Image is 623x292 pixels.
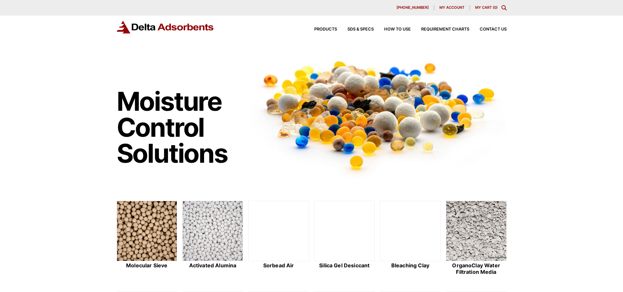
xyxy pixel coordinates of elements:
span: Requirement Charts [421,27,469,32]
a: My Cart (0) [475,5,498,10]
span: 0 [494,5,496,10]
span: Products [314,27,337,32]
span: How to Use [384,27,411,32]
span: Contact Us [480,27,507,32]
a: Molecular Sieve [117,201,177,276]
span: My account [439,6,464,9]
h2: Bleaching Clay [380,262,441,269]
a: Silica Gel Desiccant [314,201,375,276]
h2: Activated Alumina [182,262,243,269]
h2: Molecular Sieve [117,262,177,269]
h2: OrganoClay Water Filtration Media [446,262,507,275]
a: My account [434,5,470,10]
a: [PHONE_NUMBER] [391,5,434,10]
a: Activated Alumina [182,201,243,276]
a: Contact Us [469,27,507,32]
img: Delta Adsorbents [117,21,214,33]
a: How to Use [374,27,411,32]
h1: Moisture Control Solutions [117,88,242,166]
img: Image [248,49,507,180]
a: OrganoClay Water Filtration Media [446,201,507,276]
span: SDS & SPECS [347,27,374,32]
div: Toggle Modal Content [501,5,507,10]
a: SDS & SPECS [337,27,374,32]
a: Sorbead Air [248,201,309,276]
span: [PHONE_NUMBER] [396,6,429,9]
a: Products [304,27,337,32]
a: Bleaching Clay [380,201,441,276]
h2: Sorbead Air [248,262,309,269]
h2: Silica Gel Desiccant [314,262,375,269]
a: Requirement Charts [411,27,469,32]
